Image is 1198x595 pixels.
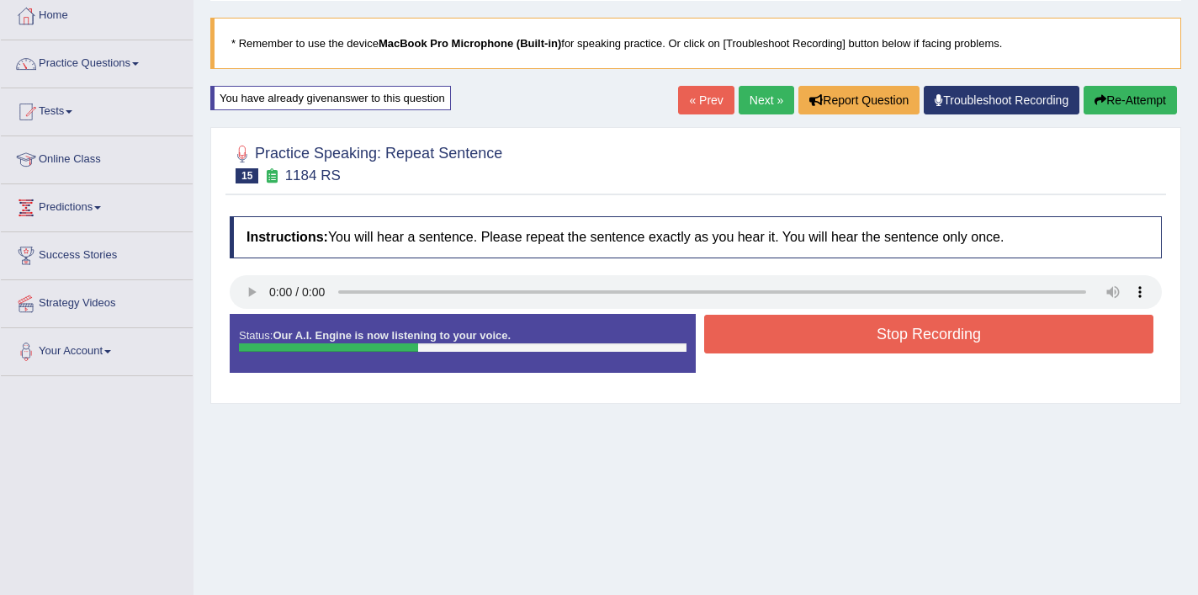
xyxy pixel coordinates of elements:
[1,88,193,130] a: Tests
[924,86,1079,114] a: Troubleshoot Recording
[739,86,794,114] a: Next »
[1,40,193,82] a: Practice Questions
[236,168,258,183] span: 15
[1,328,193,370] a: Your Account
[246,230,328,244] b: Instructions:
[798,86,920,114] button: Report Question
[230,216,1162,258] h4: You will hear a sentence. Please repeat the sentence exactly as you hear it. You will hear the se...
[230,314,696,373] div: Status:
[1,184,193,226] a: Predictions
[273,329,511,342] strong: Our A.I. Engine is now listening to your voice.
[1,280,193,322] a: Strategy Videos
[1084,86,1177,114] button: Re-Attempt
[210,18,1181,69] blockquote: * Remember to use the device for speaking practice. Or click on [Troubleshoot Recording] button b...
[379,37,561,50] b: MacBook Pro Microphone (Built-in)
[262,168,280,184] small: Exam occurring question
[210,86,451,110] div: You have already given answer to this question
[230,141,502,183] h2: Practice Speaking: Repeat Sentence
[285,167,341,183] small: 1184 RS
[704,315,1153,353] button: Stop Recording
[1,136,193,178] a: Online Class
[1,232,193,274] a: Success Stories
[678,86,734,114] a: « Prev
